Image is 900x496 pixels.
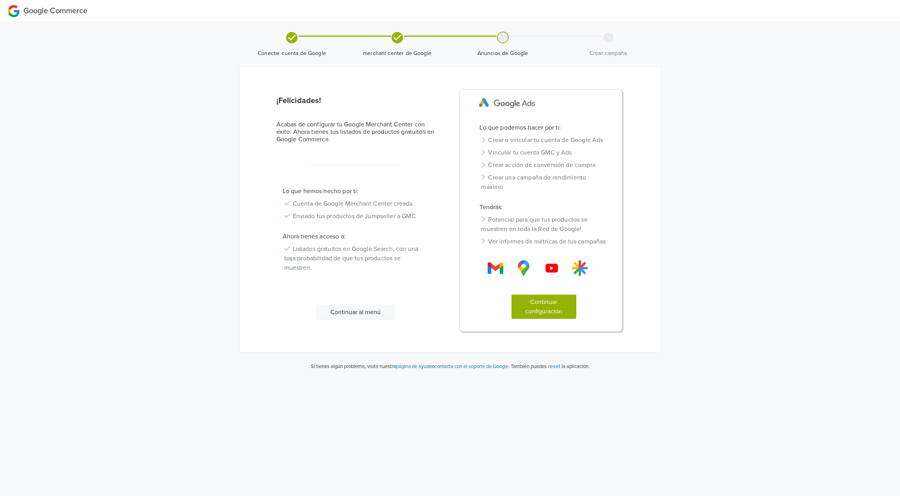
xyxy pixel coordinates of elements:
span: Anuncios de Google [453,50,552,57]
li: Ver informes de métricas de tus campañas [473,235,614,248]
li: Cuenta de Google Merchant Center creada [276,197,435,210]
li: Listados gratuitos en Google Search, con una baja probabilidad de que tus productos se muestren. [276,243,435,274]
img: Gmail Logo [544,260,560,276]
p: Lo que hemos hecho por ti: [276,187,435,196]
p: Ahora tienes acceso a: [276,232,435,241]
p: Si tienes algún problema, visita nuestra o . [311,363,510,371]
li: Potencial para que tus productos se muestren en toda la Red de Google! [473,213,614,235]
h6: Acabas de configurar tu Google Merchant Center con éxito. Ahora tienes tus listados de productos ... [276,121,435,144]
li: Enviado tus productos de Jumpseller a GMC [276,210,435,222]
span: Crear campaña [559,50,658,57]
a: contacta con el soporte de Google [435,363,508,370]
p: Tendrás: [473,203,614,212]
p: También puedes la aplicación. [510,362,590,371]
button: Continuar configuración [511,295,576,319]
span: merchant center de Google [348,50,447,57]
li: Crear o vincular tu cuenta de Google Ads [473,134,614,146]
li: Vincular tu cuenta GMC y Ads [473,146,614,159]
img: Google Ads Logo [473,92,541,114]
h5: ¡Felicidades! [276,96,435,105]
img: Gmail Logo [516,260,531,276]
a: página de ayuda [396,363,432,370]
li: Crear acción de conversión de compra [473,159,614,171]
button: Continuar al menú [316,305,395,320]
img: Gmail Logo [572,260,588,276]
span: Google Commerce [23,6,87,16]
p: Lo que podemos hacer por ti: [473,123,614,132]
img: Gmail Logo [488,260,503,276]
li: Crear una campaña de rendimiento máximo [473,171,614,193]
button: reset [548,362,560,371]
span: Conectar cuenta de Google [242,50,342,57]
